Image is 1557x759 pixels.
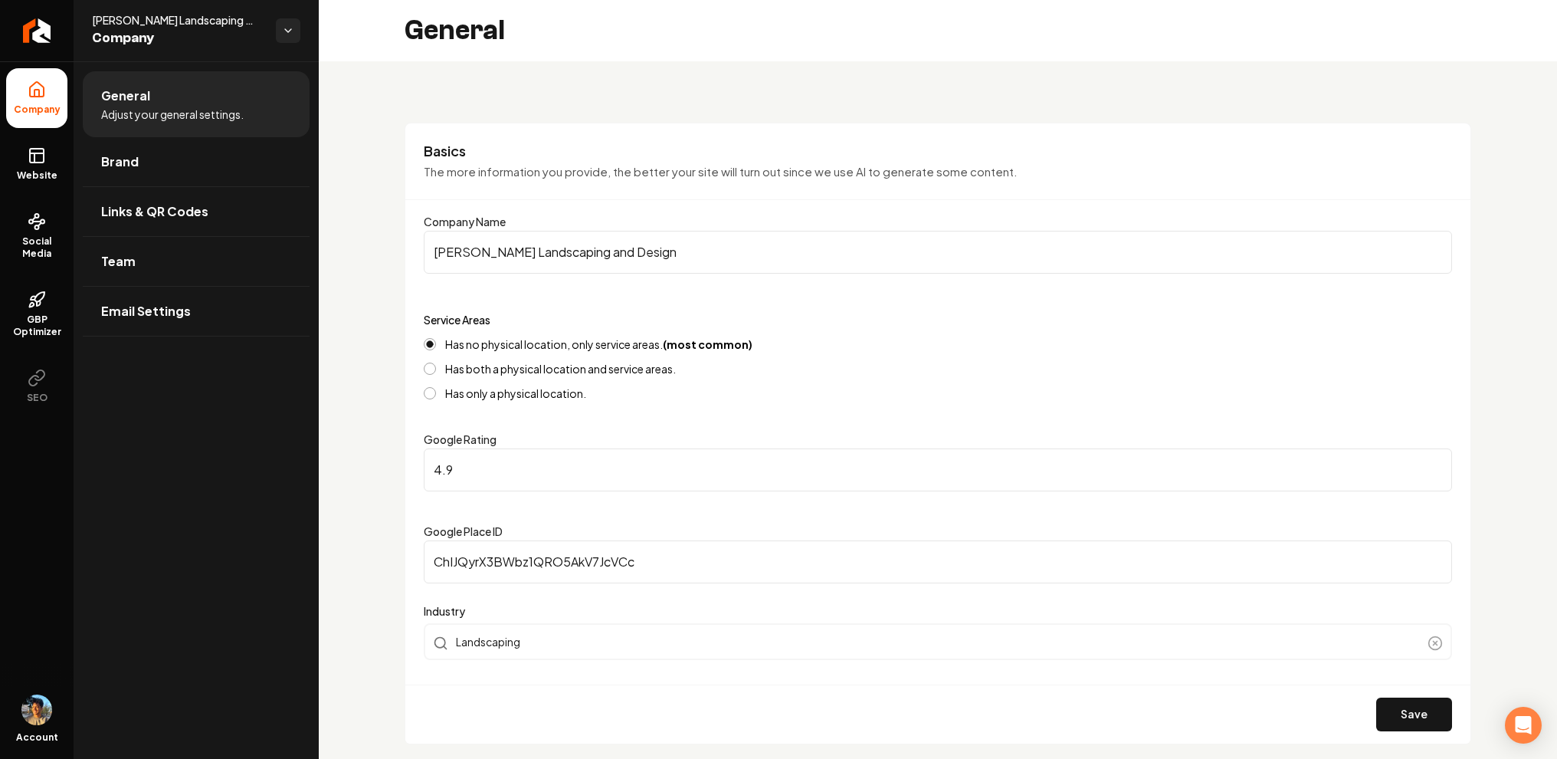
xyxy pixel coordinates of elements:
[424,313,490,327] label: Service Areas
[6,278,67,350] a: GBP Optimizer
[16,731,58,744] span: Account
[1376,698,1452,731] button: Save
[6,134,67,194] a: Website
[101,107,244,122] span: Adjust your general settings.
[101,302,191,320] span: Email Settings
[92,12,264,28] span: [PERSON_NAME] Landscaping and Design
[6,235,67,260] span: Social Media
[83,287,310,336] a: Email Settings
[1505,707,1542,744] div: Open Intercom Messenger
[21,695,52,725] button: Open user button
[21,695,52,725] img: Aditya Nair
[663,337,752,351] strong: (most common)
[6,200,67,272] a: Social Media
[445,388,586,399] label: Has only a physical location.
[101,87,150,105] span: General
[6,314,67,338] span: GBP Optimizer
[405,15,505,46] h2: General
[424,602,1452,620] label: Industry
[83,137,310,186] a: Brand
[424,524,503,538] label: Google Place ID
[21,392,54,404] span: SEO
[8,103,67,116] span: Company
[101,252,136,271] span: Team
[424,231,1452,274] input: Company Name
[23,18,51,43] img: Rebolt Logo
[424,432,497,446] label: Google Rating
[424,540,1452,583] input: Google Place ID
[83,237,310,286] a: Team
[445,363,676,374] label: Has both a physical location and service areas.
[424,142,1452,160] h3: Basics
[445,339,752,350] label: Has no physical location, only service areas.
[101,153,139,171] span: Brand
[424,449,1452,491] input: Google Rating
[101,202,208,221] span: Links & QR Codes
[92,28,264,49] span: Company
[6,356,67,416] button: SEO
[11,169,64,182] span: Website
[424,215,506,228] label: Company Name
[424,163,1452,181] p: The more information you provide, the better your site will turn out since we use AI to generate ...
[83,187,310,236] a: Links & QR Codes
